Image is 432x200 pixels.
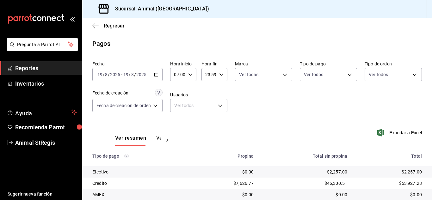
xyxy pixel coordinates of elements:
h3: Sucursal: Animal ([GEOGRAPHIC_DATA]) [110,5,209,13]
div: Pagos [92,39,110,48]
label: Fecha [92,62,163,66]
div: Ver todos [170,99,227,112]
input: ---- [136,72,147,77]
div: $7,626.77 [195,180,254,186]
span: Sugerir nueva función [8,191,77,197]
span: - [121,72,122,77]
div: Tipo de pago [92,154,185,159]
a: Pregunta a Parrot AI [4,46,78,52]
span: Ver todos [369,71,388,78]
span: Reportes [15,64,77,72]
span: / [103,72,105,77]
div: Fecha de creación [92,90,128,96]
span: Pregunta a Parrot AI [17,41,68,48]
span: Recomienda Parrot [15,123,77,131]
input: -- [105,72,108,77]
div: Total [357,154,422,159]
button: Regresar [92,23,125,29]
span: Ver todos [304,71,323,78]
span: Animal StRegis [15,138,77,147]
button: Ver resumen [115,135,146,146]
div: Efectivo [92,169,185,175]
input: -- [97,72,103,77]
div: Credito [92,180,185,186]
div: $0.00 [195,191,254,198]
button: Pregunta a Parrot AI [7,38,78,51]
span: Ver todas [239,71,258,78]
div: $0.00 [357,191,422,198]
svg: Los pagos realizados con Pay y otras terminales son montos brutos. [124,154,129,158]
span: Regresar [104,23,125,29]
button: Ver pagos [156,135,180,146]
div: navigation tabs [115,135,161,146]
label: Hora fin [201,62,227,66]
button: open_drawer_menu [70,16,75,21]
span: / [129,72,131,77]
span: / [108,72,110,77]
label: Tipo de orden [365,62,422,66]
div: Total sin propina [264,154,347,159]
div: $2,257.00 [357,169,422,175]
label: Usuarios [170,93,227,97]
div: Propina [195,154,254,159]
label: Hora inicio [170,62,196,66]
span: Ayuda [15,108,69,116]
input: -- [123,72,129,77]
div: $53,927.28 [357,180,422,186]
div: $46,300.51 [264,180,347,186]
button: Exportar a Excel [379,129,422,136]
div: $0.00 [195,169,254,175]
div: $0.00 [264,191,347,198]
div: $2,257.00 [264,169,347,175]
span: Fecha de creación de orden [96,102,151,109]
label: Marca [235,62,292,66]
input: ---- [110,72,120,77]
span: Inventarios [15,79,77,88]
div: AMEX [92,191,185,198]
input: -- [131,72,134,77]
span: / [134,72,136,77]
label: Tipo de pago [300,62,357,66]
